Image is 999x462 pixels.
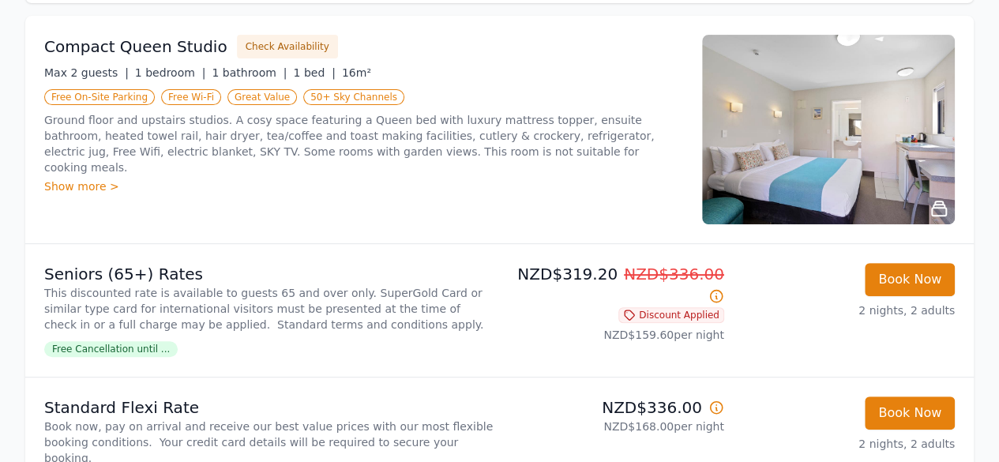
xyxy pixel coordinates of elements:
[865,263,955,296] button: Book Now
[237,35,338,58] button: Check Availability
[865,396,955,430] button: Book Now
[293,66,335,79] span: 1 bed |
[506,419,724,434] p: NZD$168.00 per night
[44,36,227,58] h3: Compact Queen Studio
[44,178,683,194] div: Show more >
[161,89,221,105] span: Free Wi-Fi
[44,66,129,79] span: Max 2 guests |
[44,341,178,357] span: Free Cancellation until ...
[44,263,494,285] p: Seniors (65+) Rates
[44,89,155,105] span: Free On-Site Parking
[506,327,724,343] p: NZD$159.60 per night
[618,307,724,323] span: Discount Applied
[303,89,404,105] span: 50+ Sky Channels
[227,89,297,105] span: Great Value
[506,396,724,419] p: NZD$336.00
[737,302,955,318] p: 2 nights, 2 adults
[44,396,494,419] p: Standard Flexi Rate
[737,436,955,452] p: 2 nights, 2 adults
[624,265,724,284] span: NZD$336.00
[135,66,206,79] span: 1 bedroom |
[342,66,371,79] span: 16m²
[44,285,494,332] p: This discounted rate is available to guests 65 and over only. SuperGold Card or similar type card...
[44,112,683,175] p: Ground floor and upstairs studios. A cosy space featuring a Queen bed with luxury mattress topper...
[212,66,287,79] span: 1 bathroom |
[506,263,724,307] p: NZD$319.20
